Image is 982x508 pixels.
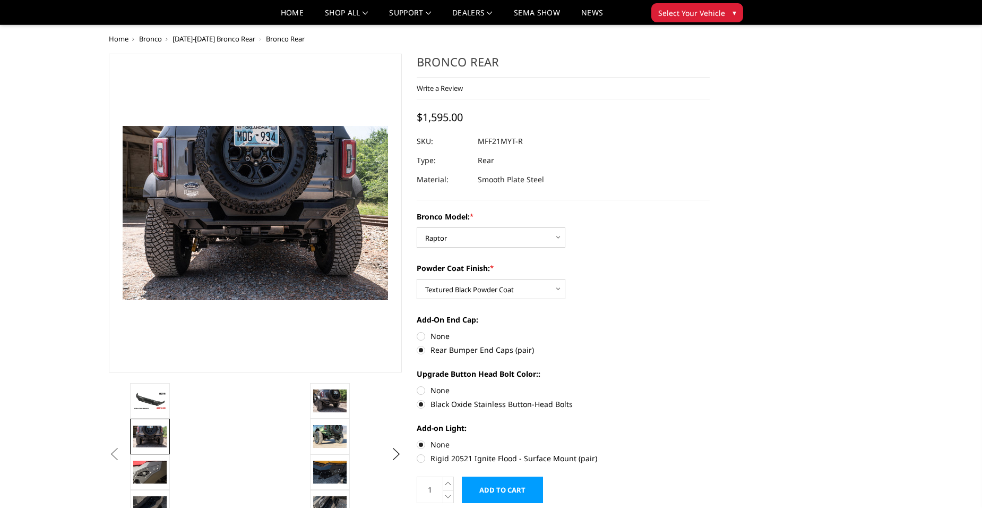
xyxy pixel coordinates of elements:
[133,461,167,483] img: Accepts 1 pair of Rigid Ignite Series LED lights
[651,3,743,22] button: Select Your Vehicle
[417,132,470,151] dt: SKU:
[417,331,710,342] label: None
[733,7,736,18] span: ▾
[313,390,347,412] img: Shown with optional bolt-on end caps
[417,83,463,93] a: Write a Review
[417,314,710,325] label: Add-On End Cap:
[417,170,470,189] dt: Material:
[139,34,162,44] a: Bronco
[417,151,470,170] dt: Type:
[417,422,710,434] label: Add-on Light:
[109,34,128,44] a: Home
[417,399,710,410] label: Black Oxide Stainless Button-Head Bolts
[389,446,404,462] button: Next
[478,151,494,170] dd: Rear
[417,344,710,355] label: Rear Bumper End Caps (pair)
[478,132,523,151] dd: MFF21MYT-R
[417,263,710,274] label: Powder Coat Finish:
[478,170,544,189] dd: Smooth Plate Steel
[417,54,710,78] h1: Bronco Rear
[514,9,560,24] a: SEMA Show
[417,211,710,222] label: Bronco Model:
[281,9,304,24] a: Home
[106,446,122,462] button: Previous
[266,34,305,44] span: Bronco Rear
[462,477,543,503] input: Add to Cart
[173,34,255,44] a: [DATE]-[DATE] Bronco Rear
[452,9,493,24] a: Dealers
[417,453,710,464] label: Rigid 20521 Ignite Flood - Surface Mount (pair)
[133,426,167,447] img: Shown with optional bolt-on end caps
[133,392,167,410] img: Bronco Rear
[325,9,368,24] a: shop all
[313,425,347,447] img: Bronco Rear
[417,110,463,124] span: $1,595.00
[313,461,347,483] img: Bronco Rear
[581,9,603,24] a: News
[417,439,710,450] label: None
[417,368,710,379] label: Upgrade Button Head Bolt Color::
[417,385,710,396] label: None
[389,9,431,24] a: Support
[658,7,725,19] span: Select Your Vehicle
[109,54,402,372] a: Bronco Rear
